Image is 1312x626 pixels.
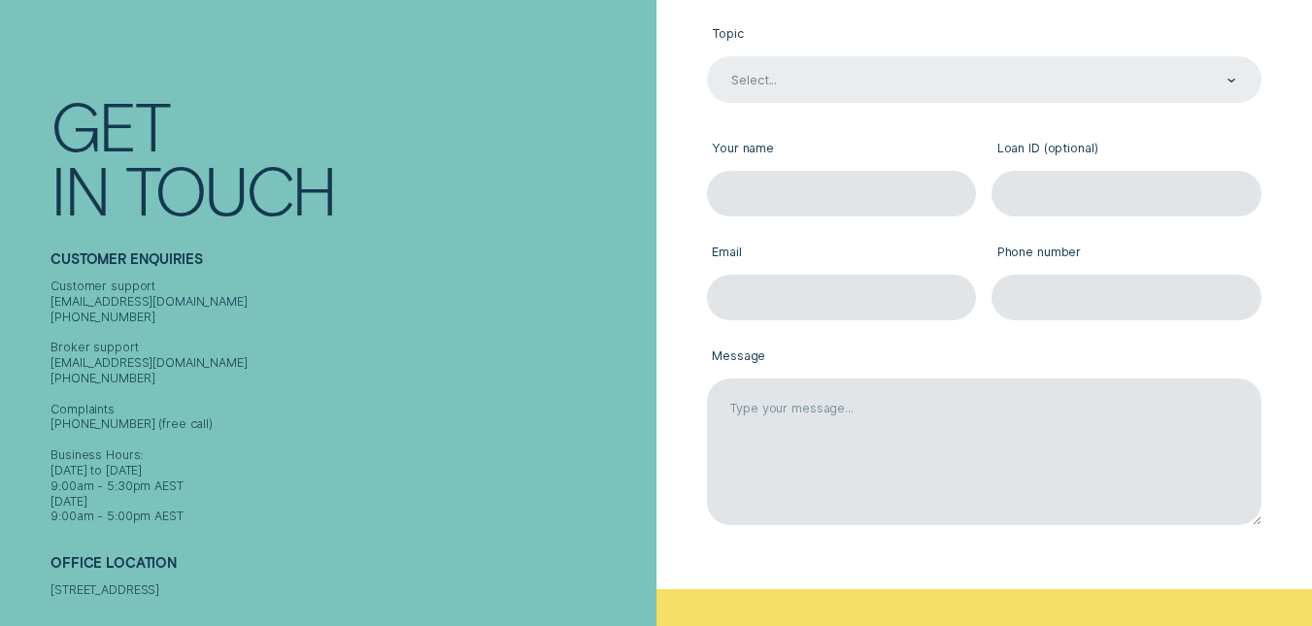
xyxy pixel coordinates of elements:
label: Loan ID (optional) [992,128,1262,171]
h2: Customer Enquiries [50,251,648,279]
div: Select... [731,73,777,88]
label: Phone number [992,232,1262,275]
label: Topic [707,14,1262,56]
div: Get [50,92,168,156]
h1: Get In Touch [50,92,648,220]
div: [STREET_ADDRESS] [50,582,648,598]
div: In [50,156,109,220]
label: Email [707,232,977,275]
div: Customer support [EMAIL_ADDRESS][DOMAIN_NAME] [PHONE_NUMBER] Broker support [EMAIL_ADDRESS][DOMAI... [50,279,648,524]
h2: Office Location [50,555,648,582]
div: Touch [125,156,335,220]
label: Message [707,336,1262,379]
label: Your name [707,128,977,171]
